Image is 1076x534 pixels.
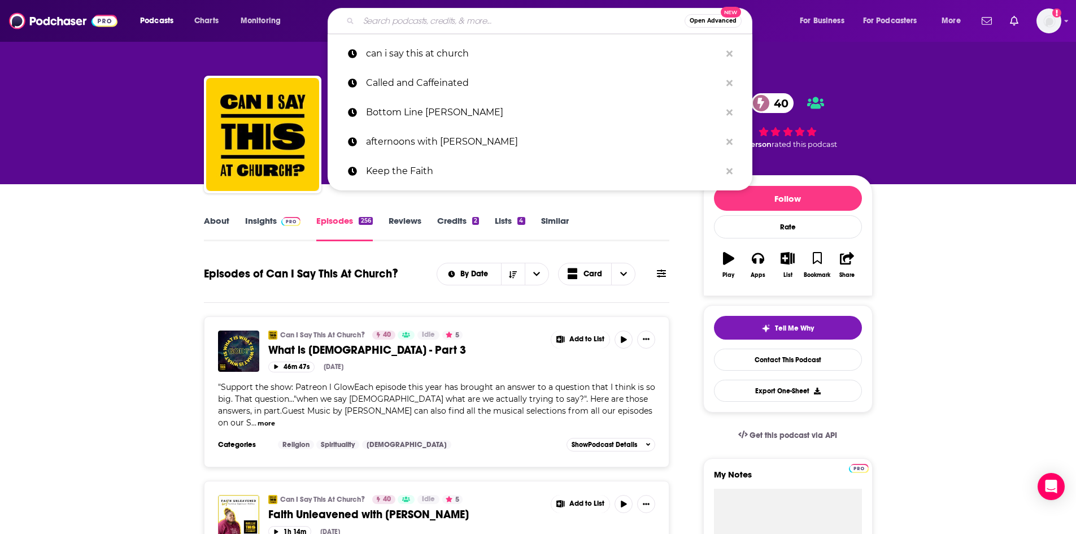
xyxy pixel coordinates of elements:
[750,431,837,440] span: Get this podcast via API
[551,495,610,513] button: Show More Button
[839,272,855,279] div: Share
[132,12,188,30] button: open menu
[218,440,269,449] h3: Categories
[743,245,773,285] button: Apps
[761,324,770,333] img: tell me why sparkle
[1036,8,1061,33] button: Show profile menu
[218,382,655,428] span: Support the show: Patreon l GlowEach episode this year has brought an answer to a question that I...
[772,140,837,149] span: rated this podcast
[366,68,721,98] p: Called and Caffeinated
[338,8,763,34] div: Search podcasts, credits, & more...
[359,217,372,225] div: 256
[245,215,301,241] a: InsightsPodchaser Pro
[366,98,721,127] p: Bottom Line Roger Marsh
[849,462,869,473] a: Pro website
[328,39,752,68] a: can i say this at church
[685,14,742,28] button: Open AdvancedNew
[316,440,359,449] a: Spirituality
[417,495,439,504] a: Idle
[551,331,610,349] button: Show More Button
[703,86,873,156] div: 40 1 personrated this podcast
[1005,11,1023,31] a: Show notifications dropdown
[366,157,721,186] p: Keep the Faith
[541,215,569,241] a: Similar
[460,270,492,278] span: By Date
[856,12,934,30] button: open menu
[934,12,975,30] button: open menu
[775,324,814,333] span: Tell Me Why
[140,13,173,29] span: Podcasts
[268,495,277,504] img: Can I Say This At Church‽
[417,331,439,340] a: Idle
[637,331,655,349] button: Show More Button
[690,18,737,24] span: Open Advanced
[558,263,636,285] button: Choose View
[194,13,219,29] span: Charts
[525,263,548,285] button: open menu
[804,272,830,279] div: Bookmark
[517,217,525,225] div: 4
[316,215,372,241] a: Episodes256
[9,10,117,32] a: Podchaser - Follow, Share and Rate Podcasts
[383,329,391,341] span: 40
[863,13,917,29] span: For Podcasters
[442,495,463,504] button: 5
[233,12,295,30] button: open menu
[442,331,463,340] button: 5
[792,12,859,30] button: open menu
[241,13,281,29] span: Monitoring
[372,331,395,340] a: 40
[204,267,398,281] h1: Episodes of Can I Say This At Church‽
[637,495,655,513] button: Show More Button
[278,440,314,449] a: Religion
[324,363,343,371] div: [DATE]
[501,263,525,285] button: Sort Direction
[569,500,604,508] span: Add to List
[372,495,395,504] a: 40
[1036,8,1061,33] img: User Profile
[359,12,685,30] input: Search podcasts, credits, & more...
[268,507,543,522] a: Faith Unleavened with [PERSON_NAME]
[832,245,861,285] button: Share
[714,215,862,238] div: Rate
[328,68,752,98] a: Called and Caffeinated
[362,440,451,449] a: [DEMOGRAPHIC_DATA]
[268,362,315,372] button: 46m 47s
[268,507,469,522] span: Faith Unleavened with [PERSON_NAME]
[714,349,862,371] a: Contact This Podcast
[495,215,525,241] a: Lists4
[437,263,549,285] h2: Choose List sort
[751,272,765,279] div: Apps
[763,93,794,113] span: 40
[389,215,421,241] a: Reviews
[268,331,277,340] img: Can I Say This At Church‽
[437,215,479,241] a: Credits2
[572,441,637,449] span: Show Podcast Details
[206,78,319,191] img: Can I Say This At Church‽
[1036,8,1061,33] span: Logged in as Lydia_Gustafson
[218,382,655,428] span: "
[281,217,301,226] img: Podchaser Pro
[218,331,259,372] img: What is God - Part 3
[714,469,862,489] label: My Notes
[280,331,365,340] a: Can I Say This At Church‽
[721,7,741,18] span: New
[422,494,435,505] span: Idle
[751,93,794,113] a: 40
[942,13,961,29] span: More
[722,272,734,279] div: Play
[583,270,602,278] span: Card
[569,335,604,344] span: Add to List
[383,494,391,505] span: 40
[567,438,656,451] button: ShowPodcast Details
[740,140,772,149] span: 1 person
[328,127,752,157] a: afternoons with [PERSON_NAME]
[803,245,832,285] button: Bookmark
[366,127,721,157] p: afternoons with bill arnold
[773,245,802,285] button: List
